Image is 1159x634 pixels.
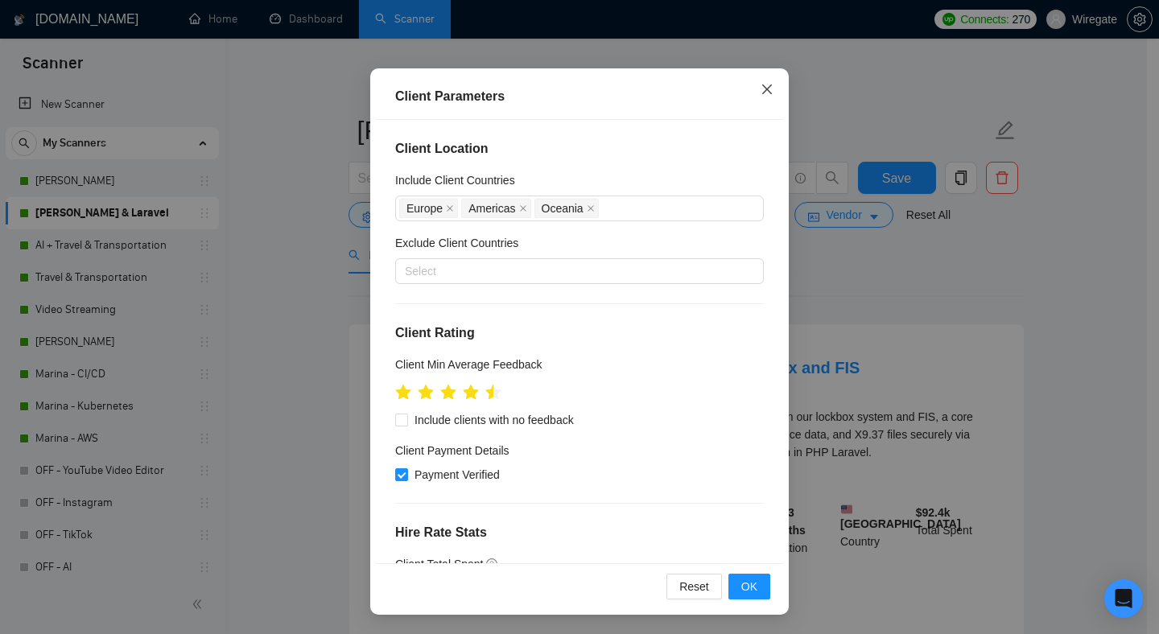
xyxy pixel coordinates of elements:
h5: Client Total Spent [395,555,483,573]
span: star [440,385,456,401]
span: Europe [399,199,458,218]
span: close [587,204,595,212]
span: Include clients with no feedback [408,411,580,429]
span: close [761,83,773,96]
span: close [446,204,454,212]
span: Americas [461,199,530,218]
h4: Client Payment Details [395,442,509,459]
h4: Client Location [395,139,764,158]
span: Oceania [542,200,584,217]
h5: Client Min Average Feedback [395,356,542,373]
button: Reset [666,574,722,599]
span: Oceania [534,199,599,218]
span: Reset [679,578,709,595]
span: close [519,204,527,212]
span: Payment Verified [408,466,506,484]
span: OK [741,578,757,595]
button: Close [745,68,789,112]
h4: Client Rating [395,323,764,343]
span: star [418,385,434,401]
span: star [485,385,501,401]
span: star [463,385,479,401]
div: Open Intercom Messenger [1104,579,1143,618]
button: OK [728,574,770,599]
h4: Hire Rate Stats [395,523,764,542]
span: Europe [406,200,443,217]
h5: Exclude Client Countries [395,234,518,252]
div: Client Parameters [395,87,764,106]
h5: Include Client Countries [395,171,515,189]
span: star [395,385,411,401]
span: question-circle [486,558,499,570]
span: Americas [468,200,515,217]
